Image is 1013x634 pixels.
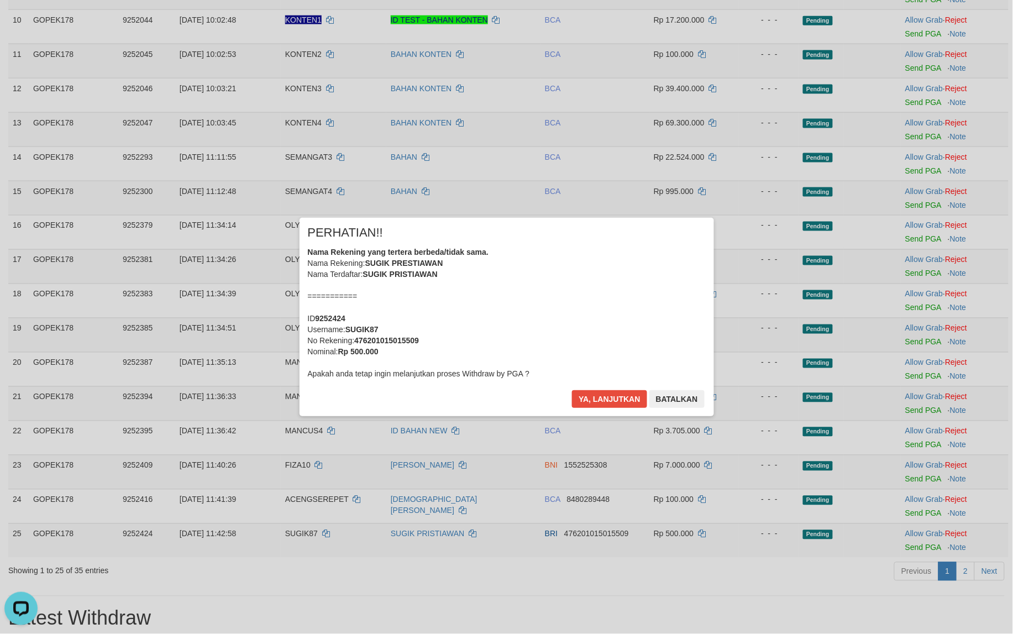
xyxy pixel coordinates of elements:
b: SUGIK PRISTIAWAN [363,270,438,279]
b: SUGIK87 [345,325,379,334]
button: Batalkan [649,390,705,408]
b: 9252424 [316,314,346,323]
b: SUGIK PRESTIAWAN [365,259,443,268]
b: Rp 500.000 [338,347,379,356]
b: 476201015015509 [354,336,419,345]
button: Open LiveChat chat widget [4,4,38,38]
b: Nama Rekening yang tertera berbeda/tidak sama. [308,248,489,256]
span: PERHATIAN!! [308,227,384,238]
button: Ya, lanjutkan [572,390,647,408]
div: Nama Rekening: Nama Terdaftar: =========== ID Username: No Rekening: Nominal: Apakah anda tetap i... [308,247,706,379]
